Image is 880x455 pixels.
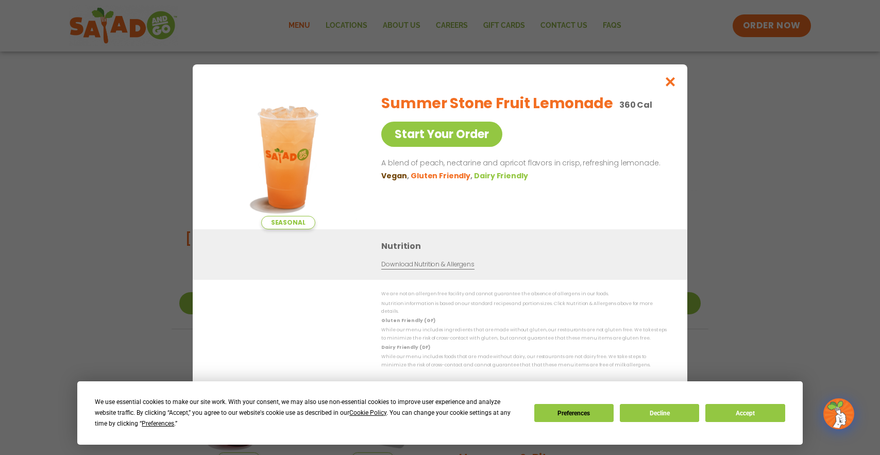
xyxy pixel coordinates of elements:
[216,85,360,229] img: Featured product photo for Summer Stone Fruit Lemonade
[620,404,699,422] button: Decline
[381,157,663,170] p: A blend of peach, nectarine and apricot flavors in crisp, refreshing lemonade.
[474,170,530,181] li: Dairy Friendly
[381,290,667,298] p: We are not an allergen free facility and cannot guarantee the absence of allergens in our foods.
[381,299,667,315] p: Nutrition information is based on our standard recipes and portion sizes. Click Nutrition & Aller...
[619,98,652,111] p: 360 Cal
[381,240,672,252] h3: Nutrition
[381,317,435,324] strong: Gluten Friendly (GF)
[654,64,687,99] button: Close modal
[349,409,386,416] span: Cookie Policy
[534,404,614,422] button: Preferences
[705,404,785,422] button: Accept
[77,381,803,445] div: Cookie Consent Prompt
[261,216,315,229] span: Seasonal
[142,420,174,427] span: Preferences
[381,353,667,369] p: While our menu includes foods that are made without dairy, our restaurants are not dairy free. We...
[381,326,667,342] p: While our menu includes ingredients that are made without gluten, our restaurants are not gluten ...
[381,93,613,114] h2: Summer Stone Fruit Lemonade
[411,170,474,181] li: Gluten Friendly
[95,397,521,429] div: We use essential cookies to make our site work. With your consent, we may also use non-essential ...
[381,122,502,147] a: Start Your Order
[381,344,430,350] strong: Dairy Friendly (DF)
[381,170,411,181] li: Vegan
[381,260,474,269] a: Download Nutrition & Allergens
[824,399,853,428] img: wpChatIcon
